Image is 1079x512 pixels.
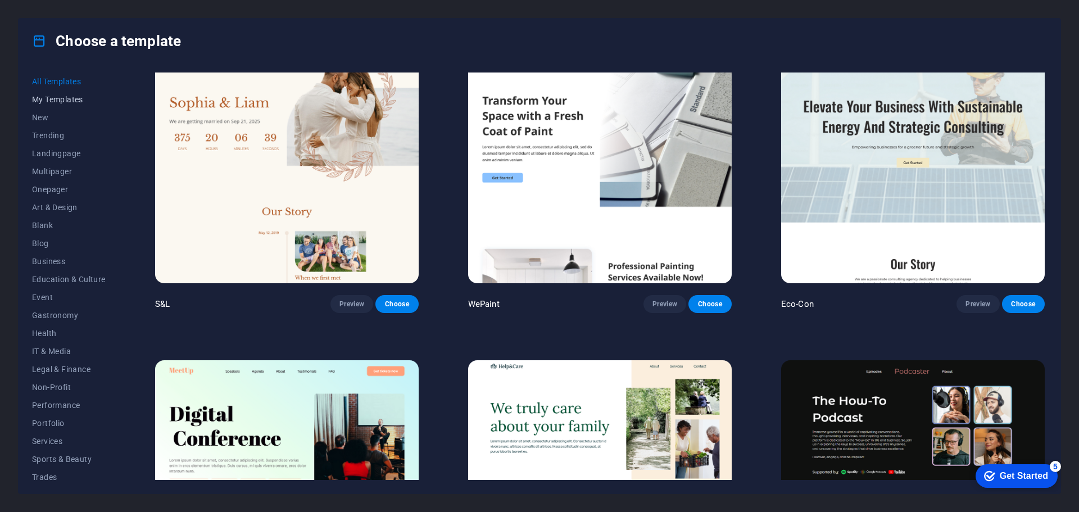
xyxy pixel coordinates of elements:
[781,298,814,310] p: Eco-Con
[32,108,106,126] button: New
[32,288,106,306] button: Event
[32,32,181,50] h4: Choose a template
[32,329,106,338] span: Health
[32,198,106,216] button: Art & Design
[32,73,106,90] button: All Templates
[32,77,106,86] span: All Templates
[375,295,418,313] button: Choose
[697,300,722,309] span: Choose
[468,298,500,310] p: WePaint
[32,90,106,108] button: My Templates
[32,365,106,374] span: Legal & Finance
[32,432,106,450] button: Services
[956,295,999,313] button: Preview
[32,383,106,392] span: Non-Profit
[32,342,106,360] button: IT & Media
[32,306,106,324] button: Gastronomy
[32,396,106,414] button: Performance
[32,455,106,464] span: Sports & Beauty
[32,293,106,302] span: Event
[32,275,106,284] span: Education & Culture
[32,419,106,428] span: Portfolio
[32,450,106,468] button: Sports & Beauty
[155,298,170,310] p: S&L
[32,257,106,266] span: Business
[339,300,364,309] span: Preview
[32,270,106,288] button: Education & Culture
[781,40,1045,283] img: Eco-Con
[688,295,731,313] button: Choose
[32,126,106,144] button: Trending
[32,180,106,198] button: Onepager
[967,459,1062,492] iframe: To enrich screen reader interactions, please activate Accessibility in Grammarly extension settings
[32,437,106,446] span: Services
[32,347,106,356] span: IT & Media
[32,324,106,342] button: Health
[468,40,732,283] img: WePaint
[330,295,373,313] button: Preview
[32,311,106,320] span: Gastronomy
[32,149,106,158] span: Landingpage
[32,252,106,270] button: Business
[32,414,106,432] button: Portfolio
[32,167,106,176] span: Multipager
[155,40,419,283] img: S&L
[32,95,106,104] span: My Templates
[384,300,409,309] span: Choose
[32,473,106,482] span: Trades
[32,113,106,122] span: New
[32,239,106,248] span: Blog
[32,216,106,234] button: Blank
[32,234,106,252] button: Blog
[32,360,106,378] button: Legal & Finance
[1011,300,1036,309] span: Choose
[643,295,686,313] button: Preview
[32,185,106,194] span: Onepager
[32,221,106,230] span: Blank
[32,203,106,212] span: Art & Design
[32,144,106,162] button: Landingpage
[652,300,677,309] span: Preview
[32,378,106,396] button: Non-Profit
[32,401,106,410] span: Performance
[1002,295,1045,313] button: Choose
[32,162,106,180] button: Multipager
[965,300,990,309] span: Preview
[32,131,106,140] span: Trending
[32,468,106,486] button: Trades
